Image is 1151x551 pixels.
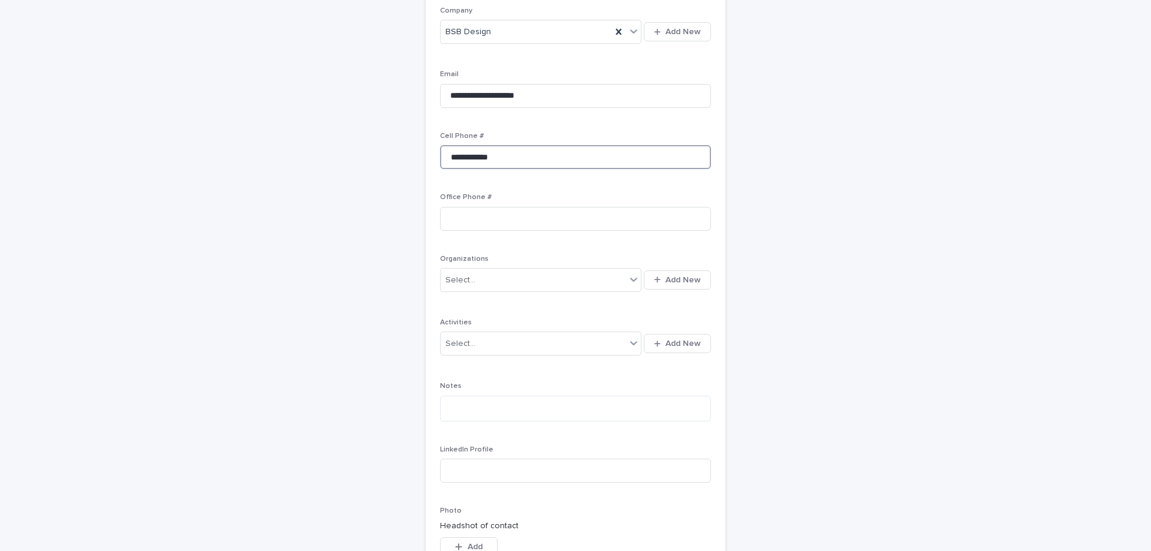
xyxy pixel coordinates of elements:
span: Add New [665,28,701,36]
span: Organizations [440,255,489,263]
span: LinkedIn Profile [440,446,493,453]
div: Select... [445,274,475,287]
span: Notes [440,383,462,390]
button: Add New [644,270,711,290]
span: Office Phone # [440,194,492,201]
span: Activities [440,319,472,326]
span: Photo [440,507,462,514]
div: Select... [445,338,475,350]
span: Add [468,543,483,551]
button: Add New [644,334,711,353]
button: Add New [644,22,711,41]
p: Headshot of contact [440,520,711,532]
span: BSB Design [445,26,491,38]
span: Cell Phone # [440,133,484,140]
span: Company [440,7,472,14]
span: Add New [665,276,701,284]
span: Email [440,71,459,78]
span: Add New [665,339,701,348]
